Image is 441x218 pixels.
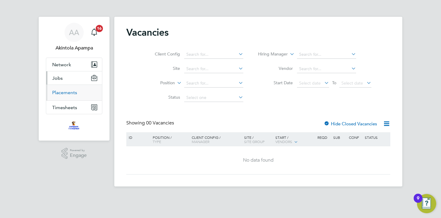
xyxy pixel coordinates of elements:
a: AAAkintola Apampa [46,23,102,52]
span: Timesheets [52,105,77,110]
span: Powered by [70,148,87,153]
button: Timesheets [46,101,102,114]
span: Jobs [52,75,63,81]
input: Search for... [184,79,243,88]
label: Position [140,80,175,86]
div: Client Config / [190,132,243,147]
span: 16 [96,25,103,32]
div: ID [127,132,148,142]
div: Site / [243,132,274,147]
label: Client Config [145,51,180,57]
div: Reqd [316,132,331,142]
div: 9 [417,198,419,206]
span: Select date [341,80,363,86]
div: Showing [126,120,175,126]
label: Start Date [258,80,293,85]
div: No data found [127,157,389,163]
div: Sub [332,132,347,142]
span: To [330,79,338,87]
a: Placements [52,90,77,95]
button: Open Resource Center, 9 new notifications [417,194,436,213]
a: Go to home page [46,120,102,130]
input: Search for... [184,50,243,59]
span: Select date [299,80,321,86]
input: Select one [184,94,243,102]
label: Hide Closed Vacancies [324,121,377,127]
a: Powered byEngage [61,148,87,159]
nav: Main navigation [39,17,109,141]
button: Jobs [46,71,102,85]
span: Vendors [275,139,292,144]
input: Search for... [297,65,356,73]
h2: Vacancies [126,26,169,38]
div: Position / [148,132,190,147]
div: Conf [347,132,363,142]
span: Engage [70,153,87,158]
input: Search for... [184,65,243,73]
span: 00 Vacancies [146,120,174,126]
div: Status [363,132,389,142]
span: Type [153,139,161,144]
span: Site Group [244,139,265,144]
span: Akintola Apampa [46,44,102,52]
img: bglgroup-logo-retina.png [68,120,79,130]
span: AA [69,28,79,36]
label: Vendor [258,66,293,71]
label: Hiring Manager [253,51,288,57]
a: 16 [88,23,100,42]
span: Network [52,62,71,67]
div: Jobs [46,85,102,100]
span: Manager [192,139,209,144]
input: Search for... [297,50,356,59]
button: Network [46,58,102,71]
label: Site [145,66,180,71]
label: Status [145,94,180,100]
div: Start / [274,132,316,147]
